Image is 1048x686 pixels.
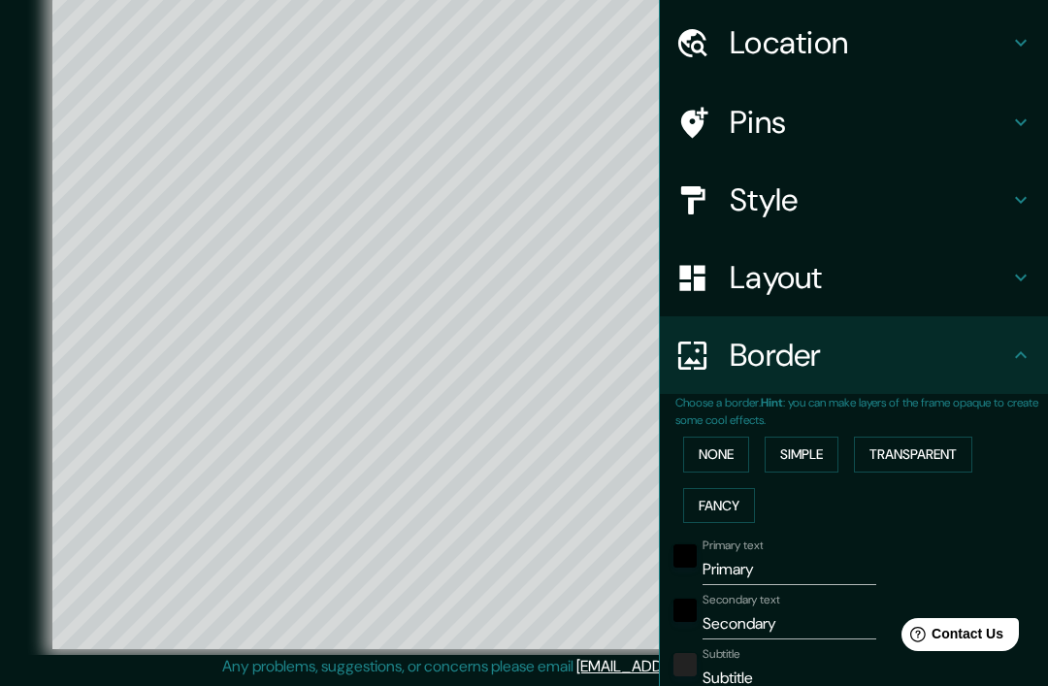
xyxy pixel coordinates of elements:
div: Border [660,316,1048,394]
p: Choose a border. : you can make layers of the frame opaque to create some cool effects. [675,394,1048,429]
h4: Location [730,23,1009,62]
button: Fancy [683,488,755,524]
button: black [673,599,697,622]
button: None [683,437,749,473]
button: Transparent [854,437,972,473]
label: Secondary text [703,592,780,608]
label: Subtitle [703,646,740,663]
div: Style [660,161,1048,239]
div: Pins [660,83,1048,161]
label: Primary text [703,538,763,554]
button: black [673,544,697,568]
button: color-222222 [673,653,697,676]
p: Any problems, suggestions, or concerns please email . [222,655,819,678]
iframe: Help widget launcher [875,610,1027,665]
button: Simple [765,437,838,473]
a: [EMAIL_ADDRESS][DOMAIN_NAME] [576,656,816,676]
b: Hint [761,395,783,410]
h4: Layout [730,258,1009,297]
div: Location [660,4,1048,82]
h4: Border [730,336,1009,375]
h4: Pins [730,103,1009,142]
div: Layout [660,239,1048,316]
h4: Style [730,180,1009,219]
